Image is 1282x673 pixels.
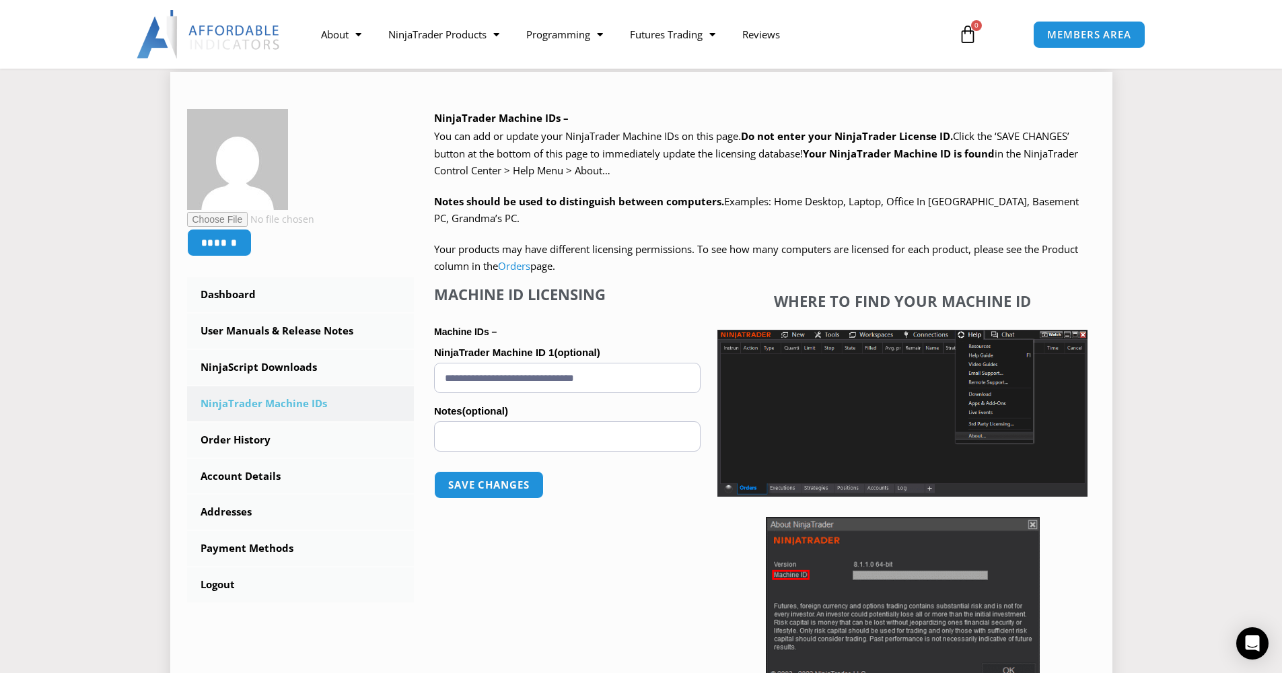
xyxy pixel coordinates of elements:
a: Order History [187,423,415,458]
a: User Manuals & Release Notes [187,314,415,349]
nav: Menu [308,19,943,50]
a: Programming [513,19,616,50]
span: Your products may have different licensing permissions. To see how many computers are licensed fo... [434,242,1078,273]
img: Screenshot 2025-01-17 1155544 | Affordable Indicators – NinjaTrader [717,330,1088,497]
label: NinjaTrader Machine ID 1 [434,343,701,363]
label: Notes [434,401,701,421]
a: Addresses [187,495,415,530]
a: About [308,19,375,50]
a: NinjaTrader Machine IDs [187,386,415,421]
span: (optional) [554,347,600,358]
a: Futures Trading [616,19,729,50]
button: Save changes [434,471,544,499]
a: NinjaScript Downloads [187,350,415,385]
span: MEMBERS AREA [1047,30,1131,40]
a: Logout [187,567,415,602]
a: Account Details [187,459,415,494]
div: Open Intercom Messenger [1236,627,1269,660]
img: LogoAI | Affordable Indicators – NinjaTrader [137,10,281,59]
a: 0 [938,15,997,54]
strong: Notes should be used to distinguish between computers. [434,194,724,208]
h4: Where to find your Machine ID [717,292,1088,310]
span: 0 [971,20,982,31]
strong: Machine IDs – [434,326,497,337]
a: Orders [498,259,530,273]
span: Examples: Home Desktop, Laptop, Office In [GEOGRAPHIC_DATA], Basement PC, Grandma’s PC. [434,194,1079,225]
a: NinjaTrader Products [375,19,513,50]
a: Payment Methods [187,531,415,566]
b: NinjaTrader Machine IDs – [434,111,569,125]
span: (optional) [462,405,508,417]
img: 94d884f8b0756da6c2fc4817c9f84933f1a1dcaf0ac100b7bf10a7a1079213b1 [187,109,288,210]
span: You can add or update your NinjaTrader Machine IDs on this page. [434,129,741,143]
a: MEMBERS AREA [1033,21,1145,48]
span: Click the ‘SAVE CHANGES’ button at the bottom of this page to immediately update the licensing da... [434,129,1078,177]
h4: Machine ID Licensing [434,285,701,303]
a: Reviews [729,19,793,50]
b: Do not enter your NinjaTrader License ID. [741,129,953,143]
a: Dashboard [187,277,415,312]
nav: Account pages [187,277,415,602]
strong: Your NinjaTrader Machine ID is found [803,147,995,160]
